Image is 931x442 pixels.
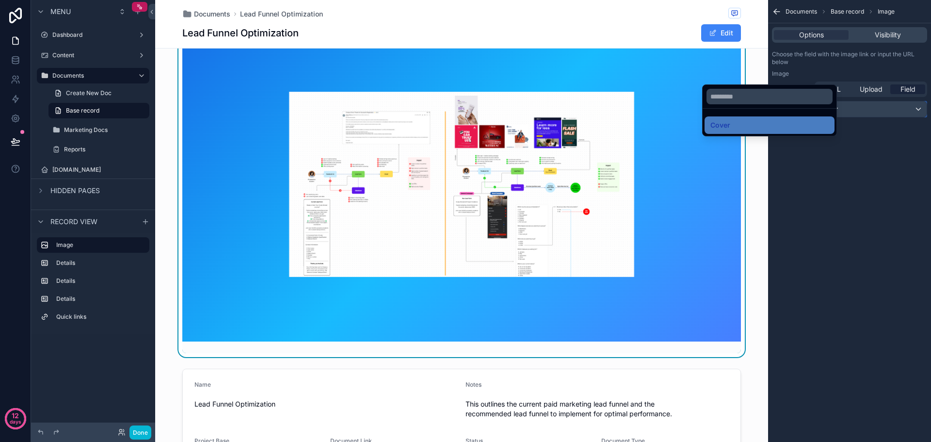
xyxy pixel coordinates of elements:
a: Lead Funnel Optimization [240,9,323,19]
span: Documents [194,9,230,19]
h1: Lead Funnel Optimization [182,26,299,40]
button: Edit [701,24,741,42]
a: Documents [182,9,230,19]
span: Cover [710,119,730,131]
img: att0vPhoEkXkoqIQs28925-Airtable.png [182,27,741,342]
